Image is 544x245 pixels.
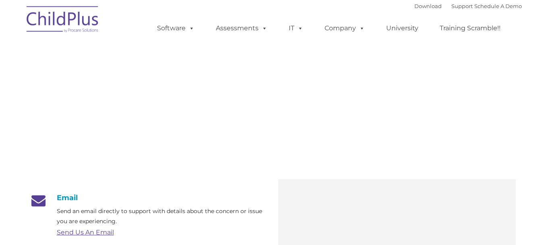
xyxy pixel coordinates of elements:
a: Assessments [208,20,275,36]
p: Send an email directly to support with details about the concern or issue you are experiencing. [57,206,266,226]
a: Training Scramble!! [432,20,509,36]
font: | [414,3,522,9]
a: Send Us An Email [57,228,114,236]
a: University [378,20,426,36]
a: IT [281,20,311,36]
h4: Email [29,193,266,202]
a: Company [316,20,373,36]
a: Software [149,20,203,36]
img: ChildPlus by Procare Solutions [23,0,103,41]
a: Download [414,3,442,9]
a: Schedule A Demo [474,3,522,9]
a: Support [451,3,473,9]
